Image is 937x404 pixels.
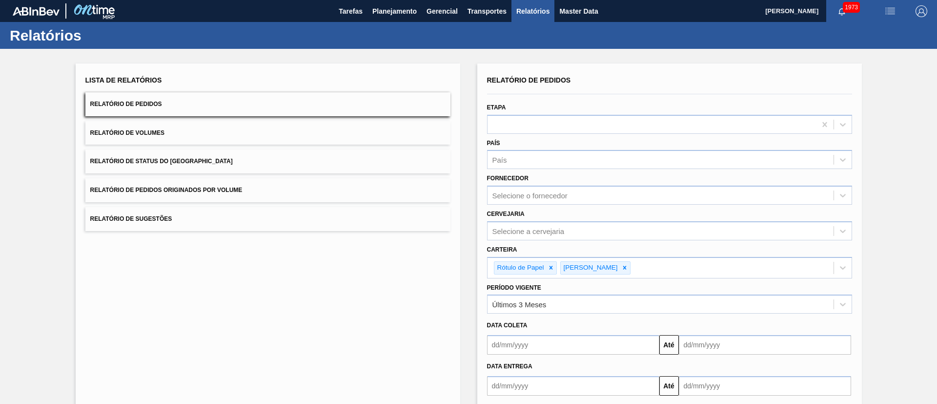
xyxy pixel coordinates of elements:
label: Cervejaria [487,211,525,217]
span: Relatório de Sugestões [90,215,172,222]
input: dd/mm/yyyy [487,376,659,396]
div: Últimos 3 Meses [492,300,547,309]
img: Logout [916,5,927,17]
img: TNhmsLtSVTkK8tSr43FrP2fwEKptu5GPRR3wAAAABJRU5ErkJggg== [13,7,60,16]
button: Até [659,335,679,355]
label: Fornecedor [487,175,529,182]
label: País [487,140,500,147]
button: Notificações [826,4,857,18]
div: Selecione a cervejaria [492,227,565,235]
span: Relatório de Volumes [90,129,164,136]
button: Relatório de Pedidos Originados por Volume [85,178,450,202]
input: dd/mm/yyyy [679,335,851,355]
span: Data Entrega [487,363,532,370]
span: Lista de Relatórios [85,76,162,84]
span: Transportes [468,5,507,17]
span: Relatório de Pedidos [487,76,571,84]
button: Relatório de Sugestões [85,207,450,231]
label: Etapa [487,104,506,111]
button: Até [659,376,679,396]
input: dd/mm/yyyy [487,335,659,355]
label: Período Vigente [487,284,541,291]
span: Master Data [559,5,598,17]
span: Relatório de Pedidos Originados por Volume [90,187,243,193]
h1: Relatórios [10,30,183,41]
button: Relatório de Pedidos [85,92,450,116]
span: Relatório de Pedidos [90,101,162,107]
div: País [492,156,507,164]
span: 1973 [843,2,860,13]
span: Data coleta [487,322,528,329]
input: dd/mm/yyyy [679,376,851,396]
span: Relatório de Status do [GEOGRAPHIC_DATA] [90,158,233,165]
div: [PERSON_NAME] [561,262,619,274]
span: Tarefas [339,5,363,17]
span: Relatórios [516,5,550,17]
button: Relatório de Status do [GEOGRAPHIC_DATA] [85,149,450,173]
span: Gerencial [427,5,458,17]
img: userActions [884,5,896,17]
label: Carteira [487,246,517,253]
span: Planejamento [372,5,417,17]
div: Selecione o fornecedor [492,191,568,200]
div: Rótulo de Papel [494,262,546,274]
button: Relatório de Volumes [85,121,450,145]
